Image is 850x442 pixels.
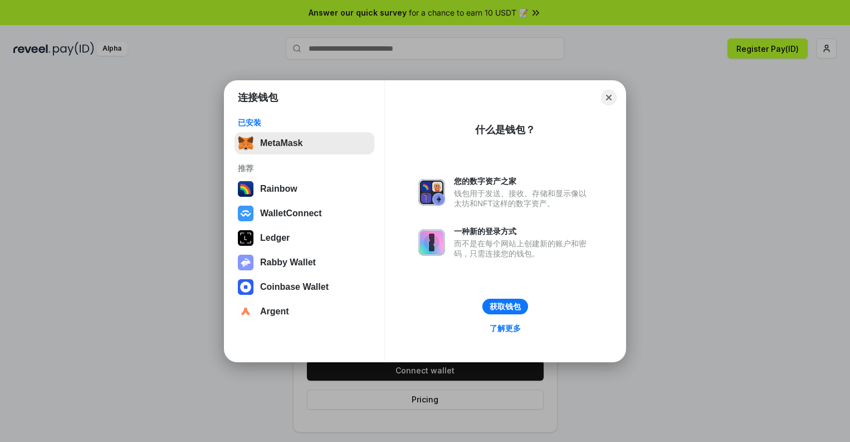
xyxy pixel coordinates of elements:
div: Coinbase Wallet [260,282,329,292]
div: 一种新的登录方式 [454,226,592,236]
h1: 连接钱包 [238,91,278,104]
img: svg+xml,%3Csvg%20width%3D%2228%22%20height%3D%2228%22%20viewBox%3D%220%200%2028%2028%22%20fill%3D... [238,206,253,221]
img: svg+xml,%3Csvg%20xmlns%3D%22http%3A%2F%2Fwww.w3.org%2F2000%2Fsvg%22%20fill%3D%22none%22%20viewBox... [418,179,445,206]
button: Rabby Wallet [235,251,374,274]
a: 了解更多 [483,321,527,336]
div: 推荐 [238,163,371,173]
div: 而不是在每个网站上创建新的账户和密码，只需连接您的钱包。 [454,239,592,259]
div: 什么是钱包？ [475,123,535,137]
img: svg+xml,%3Csvg%20xmlns%3D%22http%3A%2F%2Fwww.w3.org%2F2000%2Fsvg%22%20fill%3D%22none%22%20viewBox... [418,229,445,256]
img: svg+xml,%3Csvg%20width%3D%2228%22%20height%3D%2228%22%20viewBox%3D%220%200%2028%2028%22%20fill%3D... [238,279,253,295]
div: Argent [260,307,289,317]
img: svg+xml,%3Csvg%20fill%3D%22none%22%20height%3D%2233%22%20viewBox%3D%220%200%2035%2033%22%20width%... [238,135,253,151]
div: WalletConnect [260,208,322,218]
button: Close [601,90,617,105]
button: WalletConnect [235,202,374,225]
div: Rabby Wallet [260,258,316,268]
div: Ledger [260,233,290,243]
button: MetaMask [235,132,374,154]
div: 您的数字资产之家 [454,176,592,186]
div: 钱包用于发送、接收、存储和显示像以太坊和NFT这样的数字资产。 [454,188,592,208]
div: 已安装 [238,118,371,128]
div: Rainbow [260,184,297,194]
div: 了解更多 [490,323,521,333]
button: Rainbow [235,178,374,200]
div: 获取钱包 [490,302,521,312]
img: svg+xml,%3Csvg%20width%3D%22120%22%20height%3D%22120%22%20viewBox%3D%220%200%20120%20120%22%20fil... [238,181,253,197]
button: Argent [235,300,374,323]
button: Ledger [235,227,374,249]
img: svg+xml,%3Csvg%20xmlns%3D%22http%3A%2F%2Fwww.w3.org%2F2000%2Fsvg%22%20width%3D%2228%22%20height%3... [238,230,253,246]
img: svg+xml,%3Csvg%20xmlns%3D%22http%3A%2F%2Fwww.w3.org%2F2000%2Fsvg%22%20fill%3D%22none%22%20viewBox... [238,255,253,270]
img: svg+xml,%3Csvg%20width%3D%2228%22%20height%3D%2228%22%20viewBox%3D%220%200%2028%2028%22%20fill%3D... [238,304,253,319]
button: Coinbase Wallet [235,276,374,298]
div: MetaMask [260,138,302,148]
button: 获取钱包 [482,299,528,314]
